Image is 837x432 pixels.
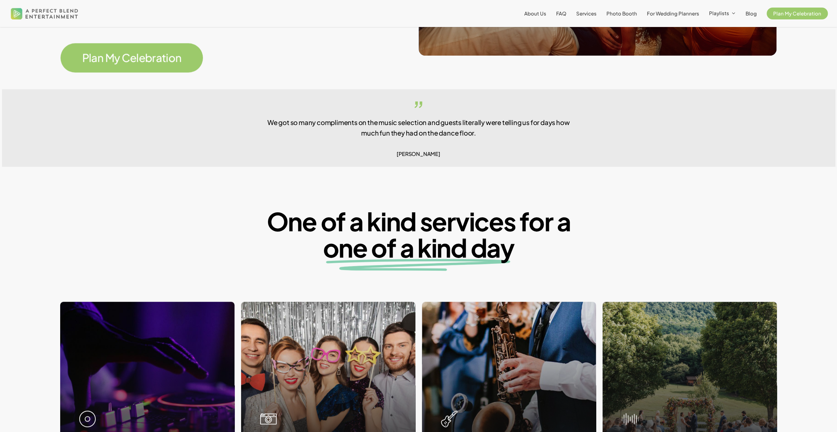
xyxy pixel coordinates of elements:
p: We got so many compliments on the music selection and guests literally were telling us for days h... [262,97,576,148]
span: e [139,52,145,63]
span: y [114,52,120,63]
span: Blog [746,10,757,16]
img: A Perfect Blend Entertainment [9,3,80,24]
span: i [166,52,168,63]
a: Photo Booth [606,11,637,16]
span: C [122,52,130,63]
span: e [130,52,136,63]
span: n [97,52,103,63]
strong: One of a kind services for a [267,205,571,263]
span: [PERSON_NAME] [397,150,440,158]
a: Plan My Celebration [767,11,828,16]
span: a [156,52,162,63]
a: Blog [746,11,757,16]
span: Plan My Celebration [773,10,821,16]
span: Playlists [709,10,729,16]
span: FAQ [556,10,566,16]
a: For Wedding Planners [647,11,699,16]
span: b [145,52,152,63]
span: n [175,52,181,63]
span: M [105,52,114,63]
a: About Us [524,11,546,16]
a: Plan My Celebration [82,52,182,64]
em: one of a kind day [322,235,515,260]
span: r [152,52,156,63]
a: Services [576,11,597,16]
span: For Wedding Planners [647,10,699,16]
span: ” [262,97,576,124]
span: t [162,52,166,63]
span: l [136,52,138,63]
span: l [89,52,91,63]
span: Photo Booth [606,10,637,16]
span: About Us [524,10,546,16]
a: FAQ [556,11,566,16]
span: Services [576,10,597,16]
span: o [168,52,175,63]
a: Playlists [709,11,736,16]
span: P [82,52,89,63]
span: a [91,52,97,63]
